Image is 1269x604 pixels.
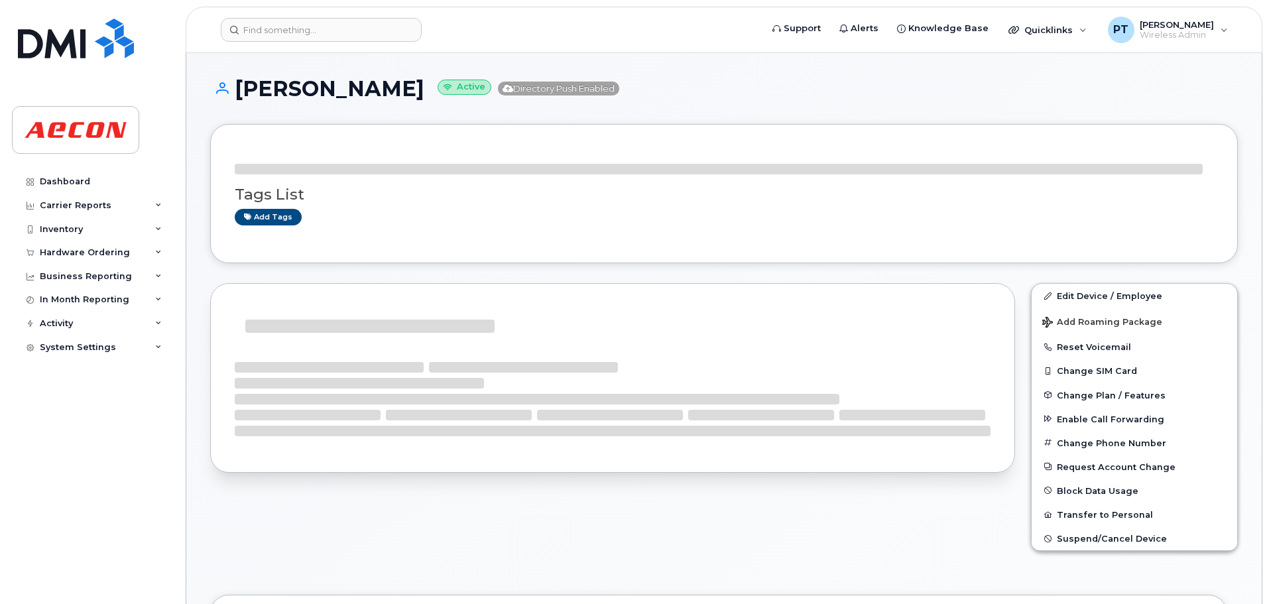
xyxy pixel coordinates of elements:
[1057,414,1164,424] span: Enable Call Forwarding
[1032,503,1237,526] button: Transfer to Personal
[1032,359,1237,383] button: Change SIM Card
[1057,390,1166,400] span: Change Plan / Features
[1032,526,1237,550] button: Suspend/Cancel Device
[498,82,619,95] span: Directory Push Enabled
[235,186,1213,203] h3: Tags List
[1032,479,1237,503] button: Block Data Usage
[1057,534,1167,544] span: Suspend/Cancel Device
[1032,308,1237,335] button: Add Roaming Package
[1042,317,1162,330] span: Add Roaming Package
[1032,335,1237,359] button: Reset Voicemail
[1032,383,1237,407] button: Change Plan / Features
[1032,407,1237,431] button: Enable Call Forwarding
[235,209,302,225] a: Add tags
[438,80,491,95] small: Active
[1032,455,1237,479] button: Request Account Change
[210,77,1238,100] h1: [PERSON_NAME]
[1032,284,1237,308] a: Edit Device / Employee
[1032,431,1237,455] button: Change Phone Number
